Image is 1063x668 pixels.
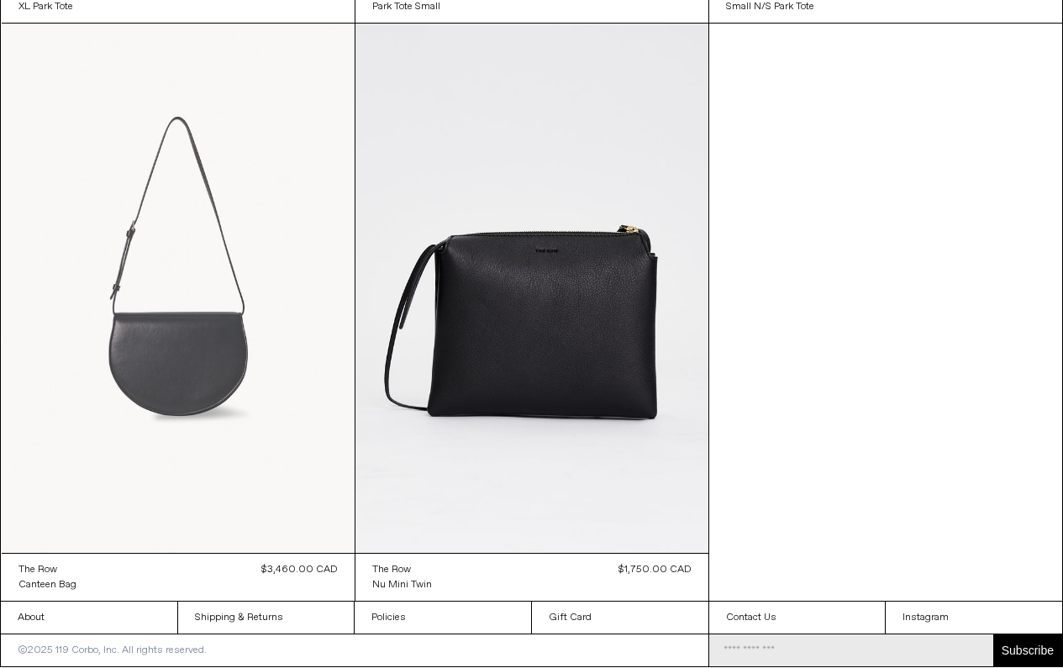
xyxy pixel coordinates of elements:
[618,562,692,577] div: $1,750.00 CAD
[709,634,993,666] input: Email Address
[2,24,355,553] img: The Row Canteen Bag
[18,562,76,577] a: The Row
[18,577,76,592] a: Canteen Bag
[18,563,57,577] div: The Row
[532,602,708,634] a: Gift Card
[355,602,531,634] a: Policies
[886,602,1062,634] a: Instagram
[1,634,224,666] p: ©2025 119 Corbo, Inc. All rights reserved.
[372,577,432,592] a: Nu Mini Twin
[372,562,432,577] a: The Row
[372,578,432,592] div: Nu Mini Twin
[355,24,708,553] img: Nu Mini Twin
[261,562,338,577] div: $3,460.00 CAD
[1,602,177,634] a: About
[372,563,411,577] div: The Row
[18,578,76,592] div: Canteen Bag
[993,634,1062,666] button: Subscribe
[709,602,886,634] a: Contact Us
[178,602,355,634] a: Shipping & Returns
